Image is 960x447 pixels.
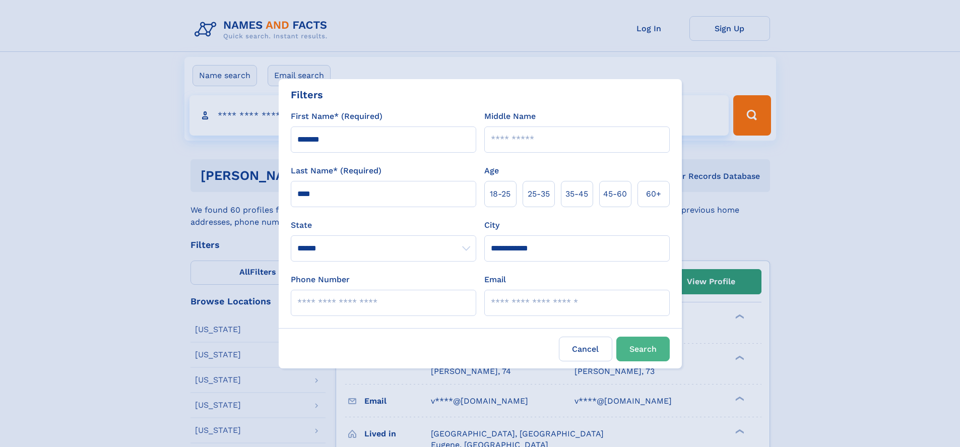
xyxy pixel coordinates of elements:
label: Middle Name [484,110,536,122]
span: 35‑45 [565,188,588,200]
span: 60+ [646,188,661,200]
label: Age [484,165,499,177]
label: Last Name* (Required) [291,165,381,177]
span: 18‑25 [490,188,510,200]
label: City [484,219,499,231]
label: Cancel [559,337,612,361]
label: Phone Number [291,274,350,286]
label: State [291,219,476,231]
label: First Name* (Required) [291,110,382,122]
div: Filters [291,87,323,102]
label: Email [484,274,506,286]
span: 45‑60 [603,188,627,200]
button: Search [616,337,670,361]
span: 25‑35 [528,188,550,200]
